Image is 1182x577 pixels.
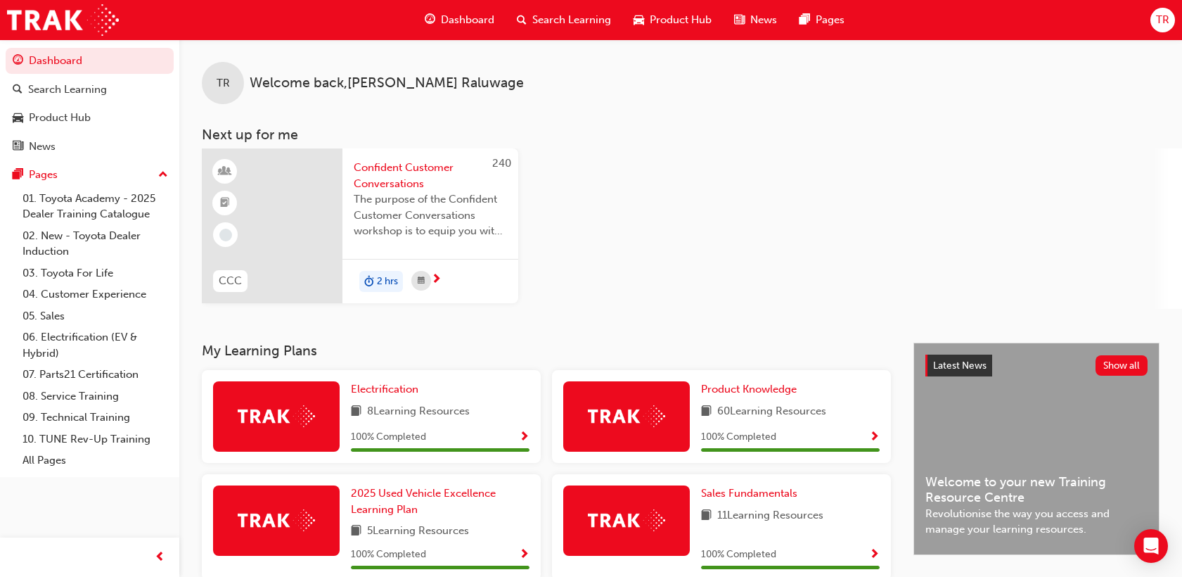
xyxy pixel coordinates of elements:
span: Product Hub [650,12,712,28]
a: 01. Toyota Academy - 2025 Dealer Training Catalogue [17,188,174,225]
a: Latest NewsShow allWelcome to your new Training Resource CentreRevolutionise the way you access a... [913,343,1159,555]
button: Pages [6,162,174,188]
span: Sales Fundamentals [701,487,797,500]
span: 60 Learning Resources [717,403,826,421]
span: Show Progress [519,549,529,562]
img: Trak [7,4,119,36]
button: Show Progress [519,546,529,564]
span: Revolutionise the way you access and manage your learning resources. [925,506,1148,538]
span: Welcome back , [PERSON_NAME] Raluwage [250,75,524,91]
span: news-icon [734,11,745,29]
span: calendar-icon [418,272,425,290]
span: car-icon [634,11,644,29]
span: Show Progress [519,431,529,444]
span: 11 Learning Resources [717,507,823,525]
a: pages-iconPages [788,6,856,34]
h3: Next up for me [179,127,1182,143]
span: book-icon [701,507,712,525]
span: 100 % Completed [701,547,776,563]
span: 100 % Completed [701,429,776,445]
span: TR [1156,12,1169,28]
a: 2025 Used Vehicle Excellence Learning Plan [351,486,529,517]
span: 100 % Completed [351,547,426,563]
span: 5 Learning Resources [367,523,469,540]
span: prev-icon [155,549,165,566]
span: Product Knowledge [701,383,797,395]
span: The purpose of the Confident Customer Conversations workshop is to equip you with tools to commun... [354,191,507,239]
span: CCC [219,273,242,289]
span: book-icon [701,403,712,421]
span: next-icon [431,274,442,286]
h3: My Learning Plans [202,343,891,359]
span: guage-icon [13,55,23,68]
button: Show Progress [869,546,880,564]
span: 240 [492,157,511,170]
span: learningRecordVerb_NONE-icon [219,229,232,241]
span: 2 hrs [377,274,398,290]
span: Show Progress [869,431,880,444]
button: Show all [1096,355,1148,376]
span: Welcome to your new Training Resource Centre [925,474,1148,506]
span: guage-icon [425,11,435,29]
span: News [750,12,777,28]
span: Search Learning [532,12,611,28]
span: pages-icon [799,11,810,29]
a: 09. Technical Training [17,407,174,429]
div: Product Hub [29,110,91,126]
button: Show Progress [869,429,880,446]
div: Search Learning [28,82,107,98]
div: Open Intercom Messenger [1134,529,1168,563]
span: Latest News [933,360,987,372]
a: news-iconNews [723,6,788,34]
a: 02. New - Toyota Dealer Induction [17,225,174,262]
span: TR [217,75,230,91]
a: 03. Toyota For Life [17,262,174,284]
span: news-icon [13,141,23,153]
span: search-icon [13,84,23,96]
a: Sales Fundamentals [701,486,803,502]
a: Product Hub [6,105,174,131]
div: Pages [29,167,58,183]
img: Trak [238,405,315,427]
a: Dashboard [6,48,174,74]
span: booktick-icon [220,194,230,213]
a: 240CCCConfident Customer ConversationsThe purpose of the Confident Customer Conversations worksho... [202,148,518,303]
span: up-icon [158,166,168,184]
a: Electrification [351,381,424,398]
a: 05. Sales [17,305,174,327]
button: TR [1150,8,1175,32]
span: search-icon [517,11,527,29]
span: duration-icon [364,272,374,291]
button: Show Progress [519,429,529,446]
a: 10. TUNE Rev-Up Training [17,429,174,450]
a: car-iconProduct Hub [622,6,723,34]
span: Show Progress [869,549,880,562]
img: Trak [588,405,665,427]
span: Dashboard [441,12,494,28]
a: guage-iconDashboard [413,6,506,34]
span: 2025 Used Vehicle Excellence Learning Plan [351,487,496,516]
span: 100 % Completed [351,429,426,445]
span: Confident Customer Conversations [354,160,507,191]
a: Search Learning [6,77,174,103]
img: Trak [238,509,315,531]
div: News [29,139,56,155]
a: 07. Parts21 Certification [17,364,174,386]
a: 04. Customer Experience [17,284,174,305]
a: 06. Electrification (EV & Hybrid) [17,326,174,364]
img: Trak [588,509,665,531]
a: Product Knowledge [701,381,802,398]
a: All Pages [17,450,174,471]
a: News [6,134,174,160]
a: search-iconSearch Learning [506,6,622,34]
a: 08. Service Training [17,386,174,407]
span: learningResourceType_INSTRUCTOR_LED-icon [220,163,230,181]
span: book-icon [351,523,361,540]
span: Electrification [351,383,418,395]
a: Latest NewsShow all [925,355,1148,377]
span: car-icon [13,112,23,125]
span: book-icon [351,403,361,421]
span: pages-icon [13,169,23,182]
